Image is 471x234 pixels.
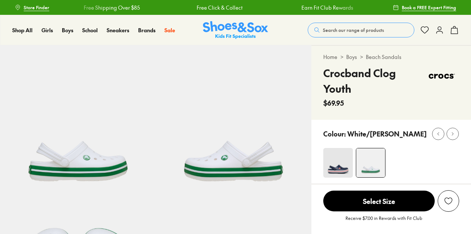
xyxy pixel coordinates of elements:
img: Vendor logo [424,65,459,87]
img: 4-554053_1 [356,148,385,177]
a: Sneakers [107,26,129,34]
p: Receive $7.00 in Rewards with Fit Club [345,215,422,228]
a: Shoes & Sox [203,21,268,39]
button: Add to Wishlist [438,190,459,212]
a: Boys [346,53,357,61]
img: SNS_Logo_Responsive.svg [203,21,268,39]
a: Sale [164,26,175,34]
span: Book a FREE Expert Fitting [402,4,456,11]
a: Earn Fit Club Rewards [299,4,351,11]
img: 5-554054_1 [156,45,312,201]
a: School [82,26,98,34]
span: Store Finder [24,4,49,11]
a: Boys [62,26,73,34]
p: White/[PERSON_NAME] [347,129,427,139]
a: Free Click & Collect [194,4,240,11]
span: Search our range of products [323,27,384,33]
button: Select Size [323,190,435,212]
a: Shop All [12,26,33,34]
a: Brands [138,26,156,34]
button: Search our range of products [308,23,414,37]
a: Store Finder [15,1,49,14]
a: Free Shipping Over $85 [81,4,137,11]
div: > > [323,53,459,61]
img: 4-367757_1 [323,148,353,178]
a: Book a FREE Expert Fitting [393,1,456,14]
a: Beach Sandals [366,53,401,61]
a: Girls [41,26,53,34]
h4: Crocband Clog Youth [323,65,424,96]
span: $69.95 [323,98,344,108]
a: Home [323,53,337,61]
p: Colour: [323,129,346,139]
